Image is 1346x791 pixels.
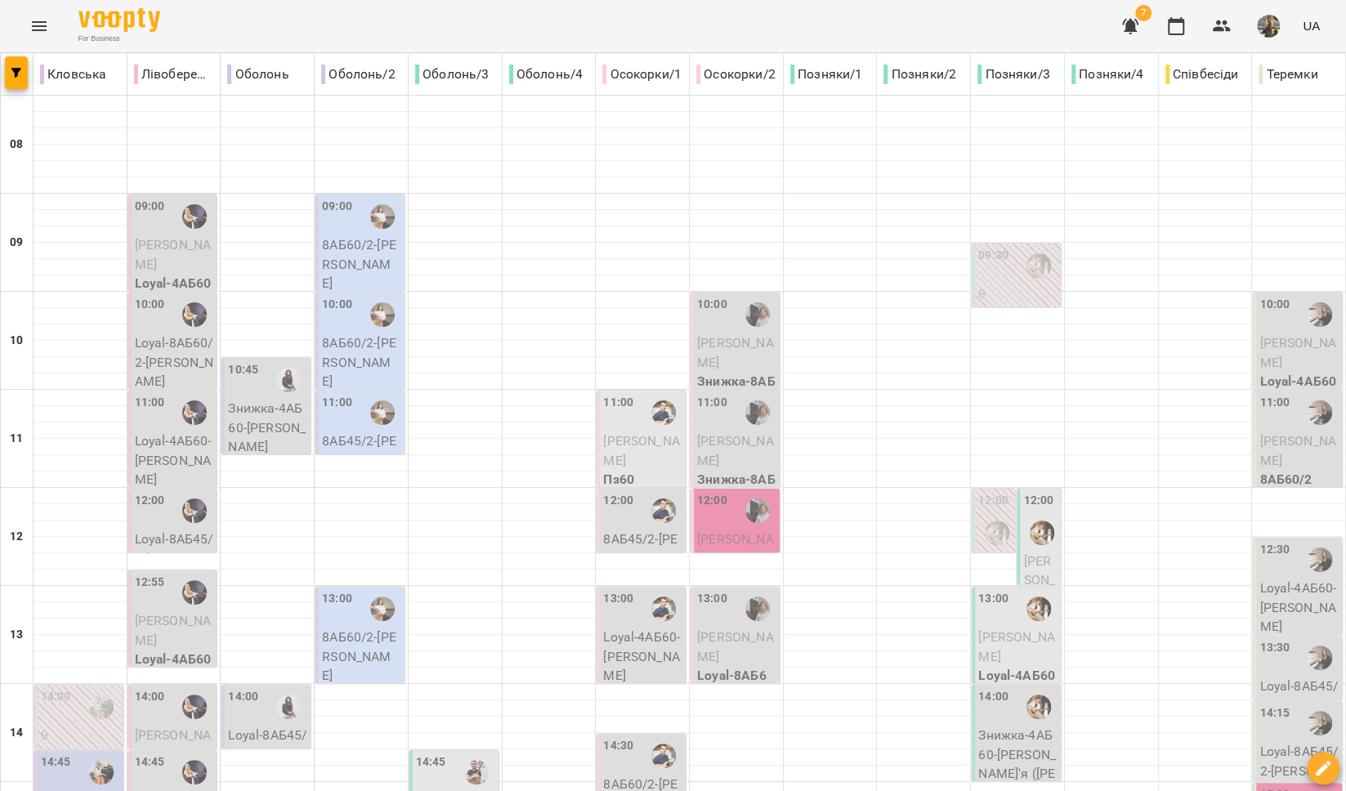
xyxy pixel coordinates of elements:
[1030,521,1054,545] div: Сергій ВЛАСОВИЧ
[10,234,23,252] h6: 09
[321,65,395,84] p: Оболонь/2
[1259,335,1335,370] span: [PERSON_NAME]
[10,332,23,350] h6: 10
[1259,65,1317,84] p: Теремки
[651,597,676,621] div: Віктор АРТЕМЕНКО
[322,333,401,391] p: 8АБ60/2 - [PERSON_NAME]
[1308,711,1332,735] img: Ольга ЕПОВА
[228,361,258,379] label: 10:45
[1259,470,1339,489] p: 8АБ60/2
[1259,704,1290,722] label: 14:15
[135,274,214,293] p: Loyal-4АБ60
[1308,400,1332,425] div: Ольга ЕПОВА
[697,470,776,508] p: Знижка-8АБ60/2
[182,302,207,327] img: Ольга МОСКАЛЕНКО
[135,530,214,588] p: Loyal-8АБ45/2 - [PERSON_NAME]
[276,368,301,392] img: Любов ПУШНЯК
[135,394,165,412] label: 11:00
[883,65,955,84] p: Позняки/2
[135,753,165,771] label: 14:45
[1023,553,1055,627] span: [PERSON_NAME]
[1296,11,1326,41] button: UA
[978,492,1008,510] label: 12:00
[651,744,676,768] img: Віктор АРТЕМЕНКО
[1257,15,1280,38] img: d95d3a1f5a58f9939815add2f0358ac8.jpg
[370,597,395,621] img: Вікторія ТАРАБАН
[89,695,114,719] div: Поліна БУРАКОВА
[696,65,776,84] p: Осокорки/2
[1026,695,1051,719] img: Сергій ВЛАСОВИЧ
[1023,492,1053,510] label: 12:00
[1259,677,1339,735] p: Loyal-8АБ45/2 - [PERSON_NAME]
[41,726,120,745] p: 0
[322,296,352,314] label: 10:00
[182,580,207,605] img: Ольга МОСКАЛЕНКО
[228,688,258,706] label: 14:00
[135,650,214,669] p: Loyal-4АБ60
[985,521,1009,545] div: Сергій ВЛАСОВИЧ
[651,498,676,523] img: Віктор АРТЕМЕНКО
[1308,646,1332,670] div: Ольга ЕПОВА
[322,628,401,686] p: 8АБ60/2 - [PERSON_NAME]
[978,666,1058,686] p: Loyal-4АБ60
[602,65,682,84] p: Осокорки/1
[978,247,1008,265] label: 09:30
[1259,639,1290,657] label: 13:30
[182,760,207,784] div: Ольга МОСКАЛЕНКО
[10,724,23,742] h6: 14
[135,574,165,592] label: 12:55
[182,695,207,719] img: Ольга МОСКАЛЕНКО
[370,400,395,425] div: Вікторія ТАРАБАН
[745,302,770,327] img: Людмила ЦВЄТКОВА
[697,531,773,566] span: [PERSON_NAME]
[697,394,727,412] label: 11:00
[1259,394,1290,412] label: 11:00
[10,626,23,644] h6: 13
[78,34,160,44] span: For Business
[415,65,489,84] p: Оболонь/3
[1259,372,1339,391] p: Loyal-4АБ60
[182,498,207,523] div: Ольга МОСКАЛЕНКО
[978,629,1054,664] span: [PERSON_NAME]
[228,399,307,457] p: Знижка-4АБ60 - [PERSON_NAME]
[40,65,106,84] p: Кловська
[745,597,770,621] div: Людмила ЦВЄТКОВА
[322,235,401,293] p: 8АБ60/2 - [PERSON_NAME]
[20,7,59,46] button: Menu
[1026,253,1051,278] img: Сергій ВЛАСОВИЧ
[464,760,489,784] img: Микита ГЛАЗУНОВ
[1259,541,1290,559] label: 12:30
[1308,302,1332,327] img: Ольга ЕПОВА
[135,237,211,272] span: [PERSON_NAME]
[1303,17,1320,34] span: UA
[1165,65,1239,84] p: Співбесіди
[697,492,727,510] label: 12:00
[603,433,679,468] span: [PERSON_NAME]
[370,204,395,229] img: Вікторія ТАРАБАН
[603,628,682,686] p: Loyal-4АБ60 - [PERSON_NAME]
[41,753,71,771] label: 14:45
[10,430,23,448] h6: 11
[697,335,773,370] span: [PERSON_NAME]
[697,666,776,704] p: Loyal-8АБ60/2
[697,590,727,608] label: 13:00
[135,613,211,648] span: [PERSON_NAME]
[697,433,773,468] span: [PERSON_NAME]
[135,492,165,510] label: 12:00
[697,296,727,314] label: 10:00
[977,65,1049,84] p: Позняки/3
[1026,597,1051,621] img: Сергій ВЛАСОВИЧ
[1259,579,1339,637] p: Loyal-4АБ60 - [PERSON_NAME]
[276,695,301,719] img: Любов ПУШНЯК
[322,198,352,216] label: 09:00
